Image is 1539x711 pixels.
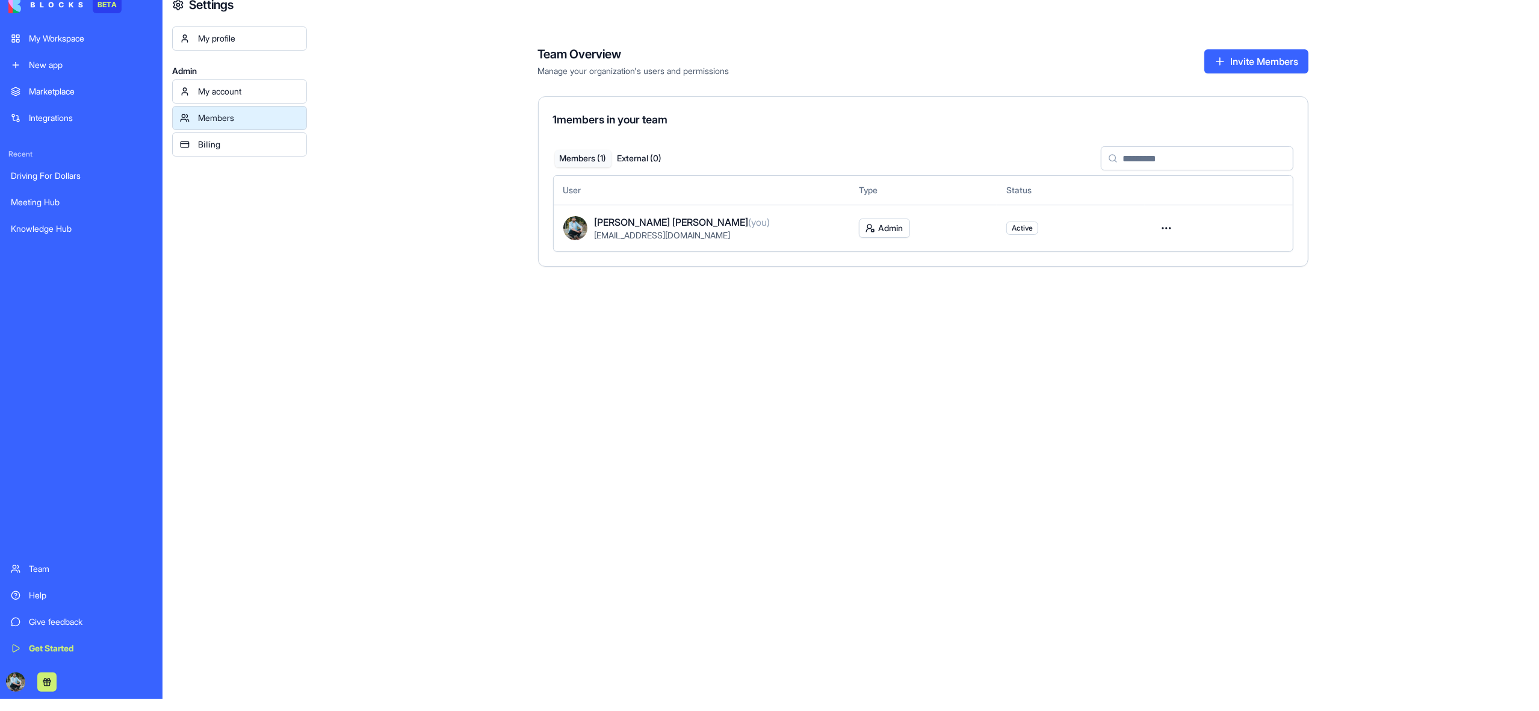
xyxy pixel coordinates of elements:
h4: Team Overview [538,46,729,63]
div: Knowledge Hub [11,223,152,235]
span: [PERSON_NAME] [PERSON_NAME] [595,215,770,229]
div: Meeting Hub [11,196,152,208]
span: Manage your organization's users and permissions [538,65,729,77]
div: Driving For Dollars [11,170,152,182]
img: ACg8ocJNHXTW_YLYpUavmfs3syqsdHTtPnhfTho5TN6JEWypo_6Vv8rXJA=s96-c [563,216,587,240]
div: My account [198,85,299,98]
a: Marketplace [4,79,159,104]
div: Get Started [29,642,152,654]
button: Members ( 1 ) [555,150,612,167]
button: External ( 0 ) [612,150,668,167]
a: Members [172,106,307,130]
a: My Workspace [4,26,159,51]
a: Billing [172,132,307,157]
span: (you) [749,216,770,228]
div: Type [859,184,988,196]
a: Get Started [4,636,159,660]
a: Team [4,557,159,581]
div: Marketplace [29,85,152,98]
div: Team [29,563,152,575]
a: Knowledge Hub [4,217,159,241]
div: Billing [198,138,299,151]
a: Help [4,583,159,607]
img: ACg8ocJNHXTW_YLYpUavmfs3syqsdHTtPnhfTho5TN6JEWypo_6Vv8rXJA=s96-c [6,672,25,692]
div: Give feedback [29,616,152,628]
span: 1 members in your team [553,113,668,126]
span: [EMAIL_ADDRESS][DOMAIN_NAME] [595,230,731,240]
span: Active [1012,223,1033,233]
div: My Workspace [29,33,152,45]
a: Give feedback [4,610,159,634]
a: Meeting Hub [4,190,159,214]
span: Admin [879,222,903,234]
div: My profile [198,33,299,45]
a: My account [172,79,307,104]
div: New app [29,59,152,71]
div: Status [1006,184,1135,196]
a: Driving For Dollars [4,164,159,188]
th: User [554,176,849,205]
div: Help [29,589,152,601]
button: Invite Members [1204,49,1308,73]
a: New app [4,53,159,77]
div: Integrations [29,112,152,124]
span: Recent [4,149,159,159]
button: Admin [859,219,910,238]
span: Admin [172,65,307,77]
a: My profile [172,26,307,51]
div: Members [198,112,299,124]
a: Integrations [4,106,159,130]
